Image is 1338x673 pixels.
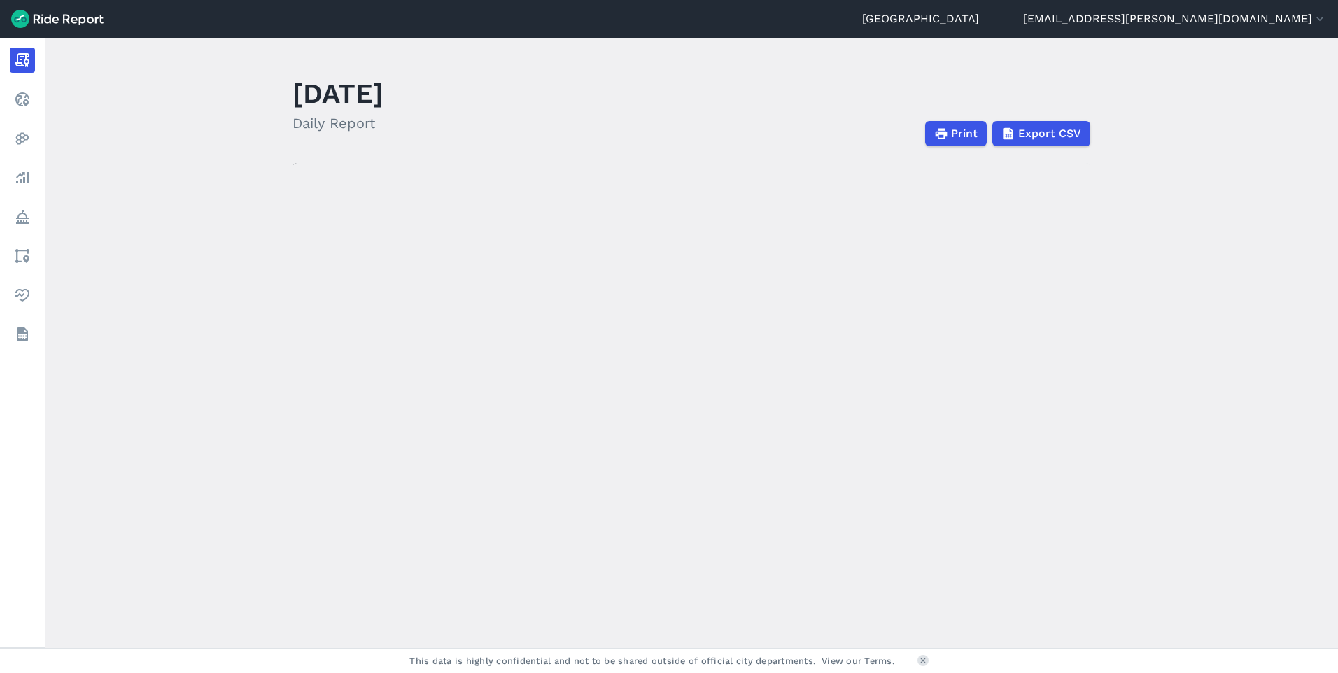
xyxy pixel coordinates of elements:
span: Print [951,125,978,142]
span: Export CSV [1018,125,1081,142]
a: Analyze [10,165,35,190]
button: Export CSV [992,121,1090,146]
a: Datasets [10,322,35,347]
a: View our Terms. [822,654,895,667]
a: Health [10,283,35,308]
h2: Daily Report [293,113,383,134]
a: Heatmaps [10,126,35,151]
button: [EMAIL_ADDRESS][PERSON_NAME][DOMAIN_NAME] [1023,10,1327,27]
a: Policy [10,204,35,229]
button: Print [925,121,987,146]
a: Report [10,48,35,73]
h1: [DATE] [293,74,383,113]
img: Ride Report [11,10,104,28]
a: [GEOGRAPHIC_DATA] [862,10,979,27]
a: Realtime [10,87,35,112]
a: Areas [10,243,35,269]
